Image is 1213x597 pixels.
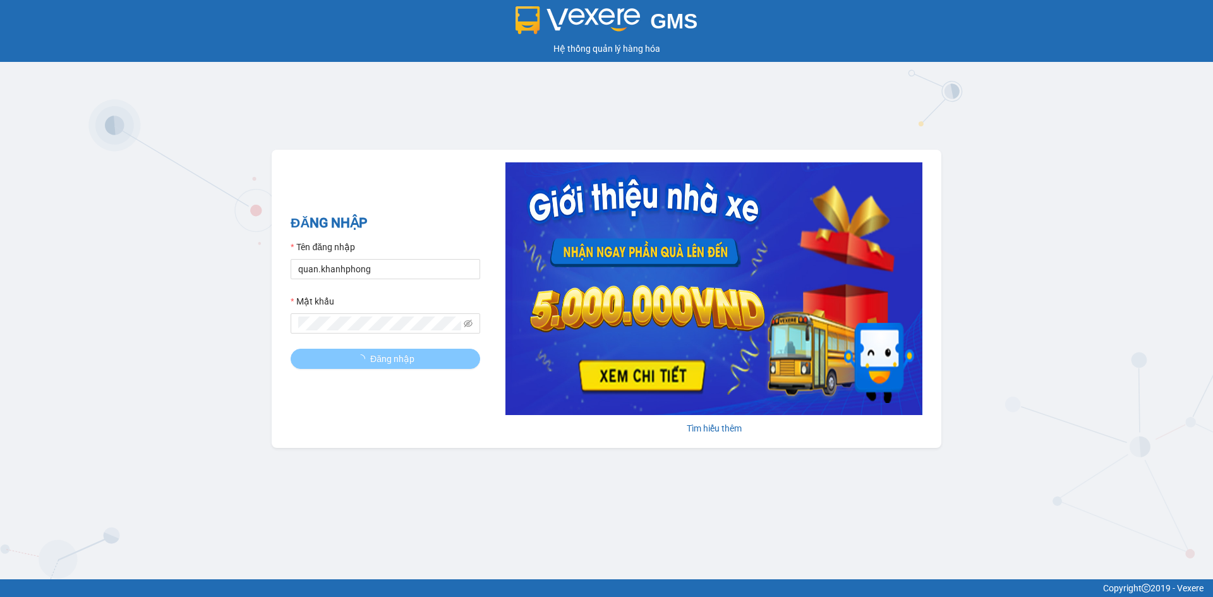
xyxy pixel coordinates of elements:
[356,354,370,363] span: loading
[291,240,355,254] label: Tên đăng nhập
[505,421,922,435] div: Tìm hiểu thêm
[370,352,414,366] span: Đăng nhập
[505,162,922,415] img: banner-0
[298,317,461,330] input: Mật khẩu
[650,9,697,33] span: GMS
[291,259,480,279] input: Tên đăng nhập
[516,19,698,29] a: GMS
[464,319,473,328] span: eye-invisible
[291,213,480,234] h2: ĐĂNG NHẬP
[291,294,334,308] label: Mật khẩu
[9,581,1204,595] div: Copyright 2019 - Vexere
[291,349,480,369] button: Đăng nhập
[516,6,641,34] img: logo 2
[3,42,1210,56] div: Hệ thống quản lý hàng hóa
[1142,584,1150,593] span: copyright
